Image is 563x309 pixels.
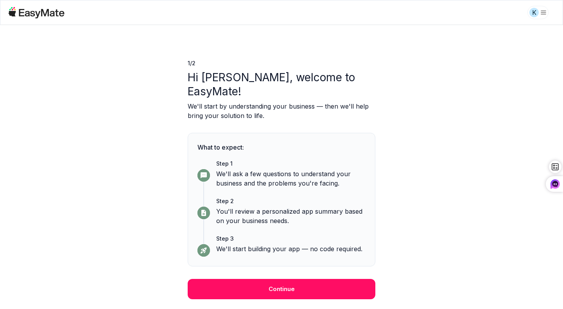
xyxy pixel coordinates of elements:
[188,70,375,98] p: Hi [PERSON_NAME], welcome to EasyMate!
[216,207,366,225] p: You'll review a personalized app summary based on your business needs.
[216,235,366,243] p: Step 3
[188,59,375,67] p: 1 / 2
[197,143,366,152] p: What to expect:
[188,279,375,299] button: Continue
[216,197,366,205] p: Step 2
[216,160,366,168] p: Step 1
[216,169,366,188] p: We'll ask a few questions to understand your business and the problems you're facing.
[529,8,539,17] div: K
[188,102,375,120] p: We'll start by understanding your business — then we'll help bring your solution to life.
[216,244,366,254] p: We'll start building your app — no code required.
